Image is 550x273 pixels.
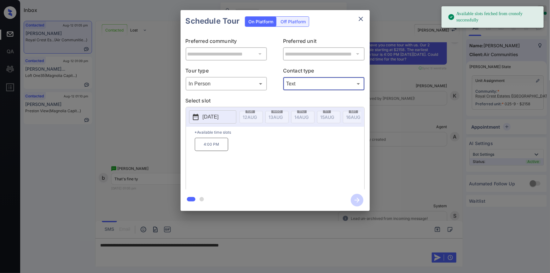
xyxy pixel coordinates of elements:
[195,138,228,151] p: 4:00 PM
[245,17,276,26] div: On Platform
[285,78,363,89] div: Text
[187,78,266,89] div: In Person
[277,17,309,26] div: Off Platform
[203,113,219,121] p: [DATE]
[448,8,539,26] div: Available slots fetched from cronofy successfully
[186,67,267,77] p: Tour type
[355,13,367,25] button: close
[186,97,365,107] p: Select slot
[181,10,245,32] h2: Schedule Tour
[195,127,364,138] p: *Available time slots
[186,37,267,47] p: Preferred community
[283,67,365,77] p: Contact type
[283,37,365,47] p: Preferred unit
[189,110,236,124] button: [DATE]
[347,192,367,208] button: btn-next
